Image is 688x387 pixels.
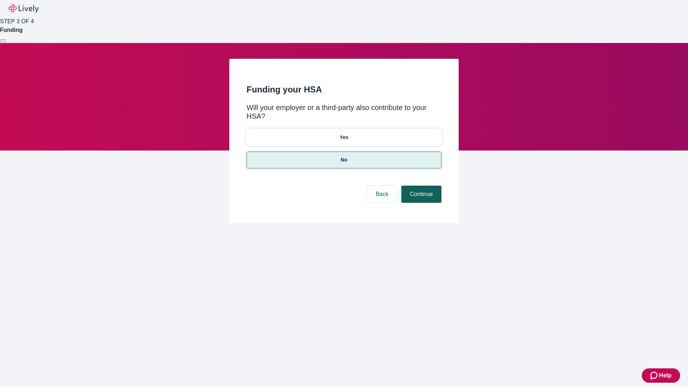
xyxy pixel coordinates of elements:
[247,103,441,120] div: Will your employer or a third-party also contribute to your HSA?
[247,83,441,96] h2: Funding your HSA
[247,152,441,168] button: No
[650,371,659,380] svg: Zendesk support icon
[9,4,39,13] img: Lively
[642,368,680,383] button: Zendesk support iconHelp
[401,186,441,203] button: Continue
[659,371,672,380] span: Help
[340,134,348,141] p: Yes
[367,186,397,203] button: Back
[247,129,441,146] button: Yes
[341,156,348,164] p: No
